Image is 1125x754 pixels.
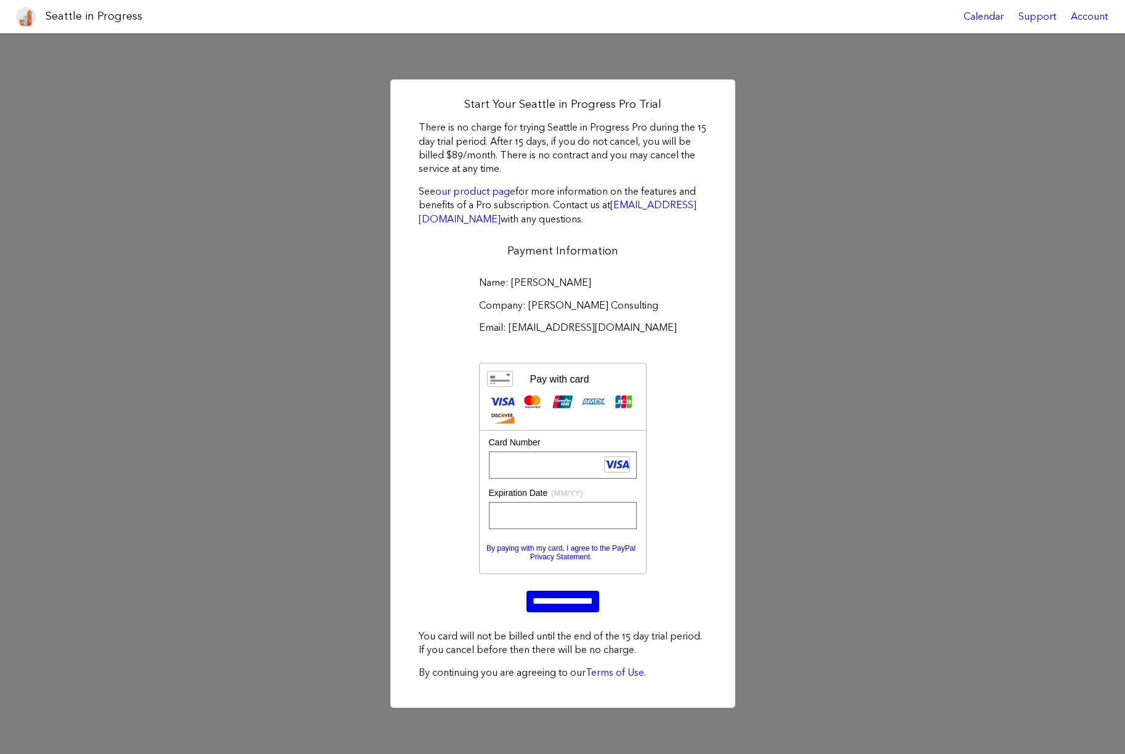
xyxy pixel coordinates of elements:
label: Email: [EMAIL_ADDRESS][DOMAIN_NAME] [479,321,647,334]
p: There is no charge for trying Seattle in Progress Pro during the 15 day trial period. After 15 da... [419,121,707,176]
label: Name: [PERSON_NAME] [479,276,647,290]
p: See for more information on the features and benefits of a Pro subscription. Contact us at with a... [419,185,707,226]
a: our product page [435,185,515,197]
h1: Seattle in Progress [46,9,142,24]
span: (MM/YY) [551,488,583,498]
label: Company: [PERSON_NAME] Consulting [479,299,647,312]
a: By paying with my card, I agree to the PayPal Privacy Statement. [486,544,635,561]
p: By continuing you are agreeing to our . [419,666,707,679]
a: [EMAIL_ADDRESS][DOMAIN_NAME] [419,199,696,224]
img: favicon-96x96.png [16,7,36,26]
p: You card will not be billed until the end of the 15 day trial period. If you cancel before then t... [419,630,707,657]
iframe: Secure Credit Card Frame - Credit Card Number [494,452,631,478]
div: Card Number [489,437,637,449]
iframe: Secure Credit Card Frame - Expiration Date [494,503,631,529]
h2: Payment Information [419,243,707,259]
a: Terms of Use [586,667,644,678]
h2: Start Your Seattle in Progress Pro Trial [419,97,707,112]
div: Expiration Date [489,487,637,500]
div: Pay with card [530,373,589,385]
